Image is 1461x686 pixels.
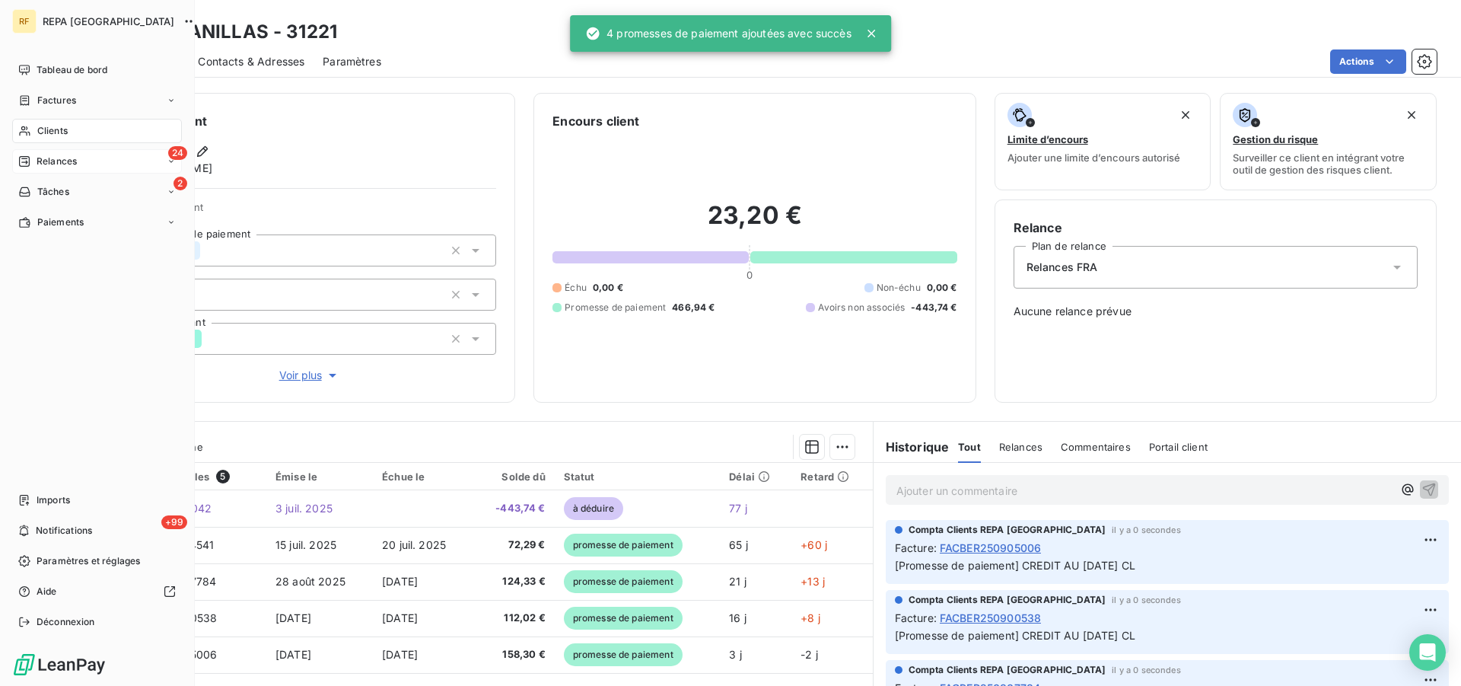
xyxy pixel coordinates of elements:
span: Portail client [1149,441,1208,453]
span: 15 juil. 2025 [275,538,336,551]
span: -443,74 € [911,301,956,314]
span: 466,94 € [672,301,715,314]
span: 0,00 € [593,281,623,295]
span: 77 j [729,502,747,515]
span: -443,74 € [482,501,546,516]
span: 24 [168,146,187,160]
button: Actions [1330,49,1406,74]
span: 72,29 € [482,538,546,553]
span: Clients [37,124,68,138]
div: Délai [729,471,782,483]
span: -2 j [801,648,818,661]
div: 4 promesses de paiement ajoutées avec succès [585,20,851,47]
div: Retard [801,471,863,483]
span: Tableau de bord [37,63,107,77]
span: Contacts & Adresses [198,54,304,69]
span: [DATE] [382,575,418,588]
span: Limite d’encours [1007,133,1088,145]
input: Ajouter une valeur [200,244,212,257]
div: Statut [564,471,711,483]
span: promesse de paiement [564,534,683,557]
span: Aucune relance prévue [1014,304,1418,319]
a: Aide [12,579,182,604]
span: [DATE] [275,648,311,661]
div: RF [12,9,37,34]
span: FACBER250905006 [940,540,1041,556]
span: Voir plus [279,368,340,383]
button: Voir plus [123,367,496,384]
span: Relances [37,155,77,168]
span: Aide [37,585,57,598]
span: Avoirs non associés [818,301,905,314]
span: il y a 0 secondes [1112,595,1181,605]
span: 21 j [729,575,746,588]
span: Facture : [895,610,937,626]
span: 158,30 € [482,647,546,662]
button: Limite d’encoursAjouter une limite d’encours autorisé [995,93,1211,190]
span: Échu [565,281,587,295]
div: Échue le [382,471,463,483]
span: Déconnexion [37,615,95,629]
span: REPA [GEOGRAPHIC_DATA] [43,15,174,27]
span: Factures [37,94,76,107]
div: Open Intercom Messenger [1409,634,1446,671]
h6: Relance [1014,219,1418,237]
span: Tout [958,441,981,453]
span: Propriétés Client [123,201,496,222]
div: Solde dû [482,471,546,483]
button: Gestion du risqueSurveiller ce client en intégrant votre outil de gestion des risques client. [1220,93,1437,190]
span: +13 j [801,575,825,588]
span: Compta Clients REPA [GEOGRAPHIC_DATA] [909,663,1106,677]
span: Compta Clients REPA [GEOGRAPHIC_DATA] [909,523,1106,537]
span: [DATE] [382,611,418,624]
span: 3 juil. 2025 [275,502,333,515]
span: 0,00 € [927,281,957,295]
span: [DATE] [382,648,418,661]
h6: Encours client [552,112,639,130]
span: Facture : [895,540,937,556]
span: promesse de paiement [564,607,683,630]
span: Surveiller ce client en intégrant votre outil de gestion des risques client. [1233,152,1424,176]
span: 0 [746,269,753,281]
span: [Promesse de paiement] CREDIT AU [DATE] CL [895,629,1135,642]
span: Notifications [36,524,92,538]
span: +99 [161,515,187,529]
span: 3 j [729,648,741,661]
span: +60 j [801,538,827,551]
span: Ajouter une limite d’encours autorisé [1007,152,1180,164]
span: Tâches [37,185,69,199]
span: [Promesse de paiement] CREDIT AU [DATE] CL [895,559,1135,572]
img: Logo LeanPay [12,652,107,677]
span: Paramètres et réglages [37,554,140,568]
span: [DATE] [275,611,311,624]
div: Émise le [275,471,364,483]
span: 112,02 € [482,611,546,626]
h6: Historique [874,438,950,456]
span: +8 j [801,611,820,624]
span: 5 [216,470,230,483]
span: il y a 0 secondes [1112,525,1181,534]
span: 16 j [729,611,746,624]
span: Paiements [37,215,84,229]
input: Ajouter une valeur [202,332,214,346]
span: Relances [999,441,1042,453]
span: Non-échu [877,281,921,295]
span: Promesse de paiement [565,301,666,314]
span: 65 j [729,538,748,551]
h6: Informations client [92,112,496,130]
span: Commentaires [1061,441,1131,453]
span: Imports [37,493,70,507]
span: 2 [173,177,187,190]
span: FACBER250900538 [940,610,1041,626]
span: il y a 0 secondes [1112,665,1181,675]
span: Gestion du risque [1233,133,1318,145]
span: promesse de paiement [564,643,683,666]
span: 20 juil. 2025 [382,538,446,551]
span: à déduire [564,497,623,520]
h2: 23,20 € [552,200,956,246]
span: 28 août 2025 [275,575,345,588]
span: 124,33 € [482,574,546,589]
h3: ETS CANILLAS - 31221 [134,18,337,46]
span: Relances FRA [1027,260,1098,275]
span: promesse de paiement [564,570,683,593]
